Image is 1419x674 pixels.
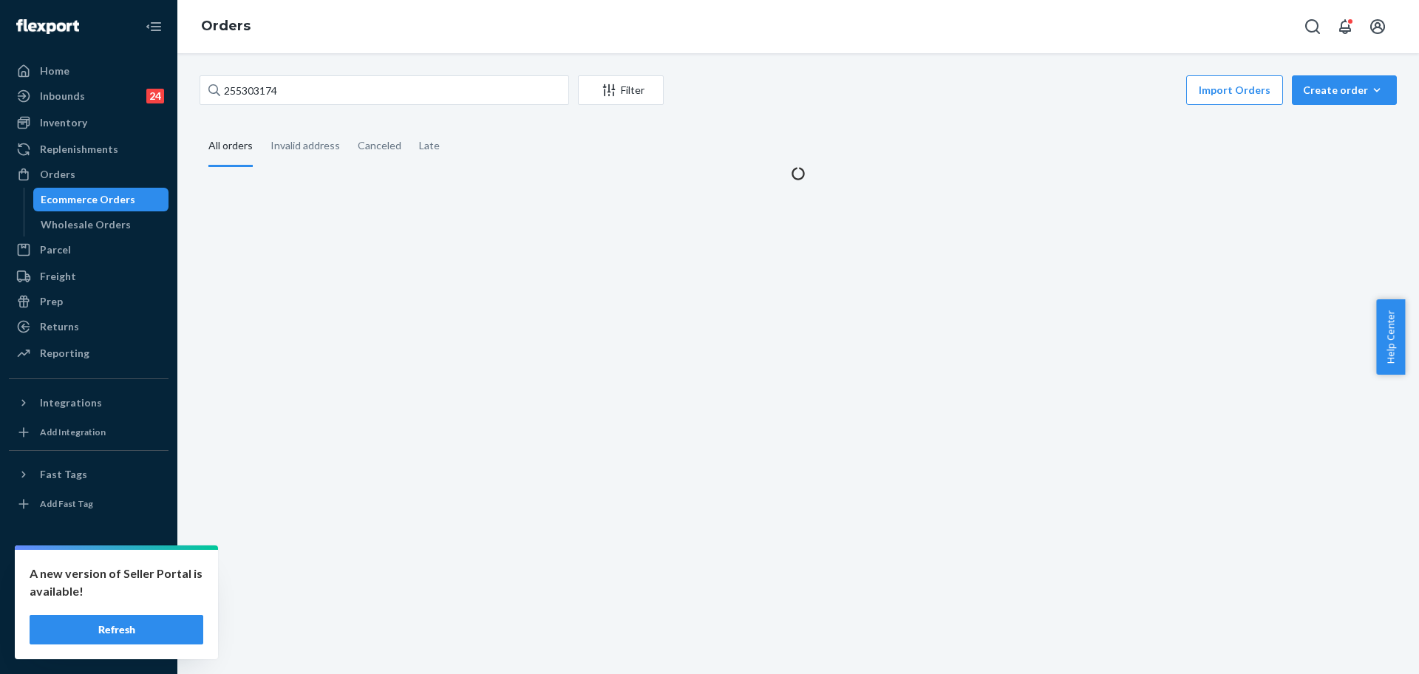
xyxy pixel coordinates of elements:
div: Inventory [40,115,87,130]
div: Replenishments [40,142,118,157]
div: Freight [40,269,76,284]
div: Filter [579,83,663,98]
div: Invalid address [270,126,340,165]
a: Settings [9,557,169,581]
div: Add Fast Tag [40,497,93,510]
a: Parcel [9,238,169,262]
button: Give Feedback [9,633,169,656]
a: Freight [9,265,169,288]
a: Orders [9,163,169,186]
div: 24 [146,89,164,103]
div: Ecommerce Orders [41,192,135,207]
ol: breadcrumbs [189,5,262,48]
div: Wholesale Orders [41,217,131,232]
div: Orders [40,167,75,182]
button: Open Search Box [1298,12,1327,41]
a: Talk to Support [9,582,169,606]
input: Search orders [200,75,569,105]
button: Create order [1292,75,1397,105]
a: Reporting [9,341,169,365]
div: Fast Tags [40,467,87,482]
a: Prep [9,290,169,313]
button: Fast Tags [9,463,169,486]
div: Add Integration [40,426,106,438]
a: Replenishments [9,137,169,161]
a: Ecommerce Orders [33,188,169,211]
button: Import Orders [1186,75,1283,105]
a: Inbounds24 [9,84,169,108]
div: Inbounds [40,89,85,103]
div: Home [40,64,69,78]
div: Prep [40,294,63,309]
a: Help Center [9,607,169,631]
img: Flexport logo [16,19,79,34]
div: Canceled [358,126,401,165]
button: Refresh [30,615,203,644]
div: Integrations [40,395,102,410]
button: Open notifications [1330,12,1360,41]
div: Parcel [40,242,71,257]
button: Close Navigation [139,12,169,41]
a: Add Integration [9,421,169,444]
button: Integrations [9,391,169,415]
a: Orders [201,18,251,34]
button: Open account menu [1363,12,1392,41]
button: Help Center [1376,299,1405,375]
div: Late [419,126,440,165]
a: Add Fast Tag [9,492,169,516]
div: Returns [40,319,79,334]
a: Returns [9,315,169,338]
a: Home [9,59,169,83]
a: Inventory [9,111,169,135]
div: Reporting [40,346,89,361]
a: Wholesale Orders [33,213,169,236]
p: A new version of Seller Portal is available! [30,565,203,600]
div: Create order [1303,83,1386,98]
div: All orders [208,126,253,167]
button: Filter [578,75,664,105]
